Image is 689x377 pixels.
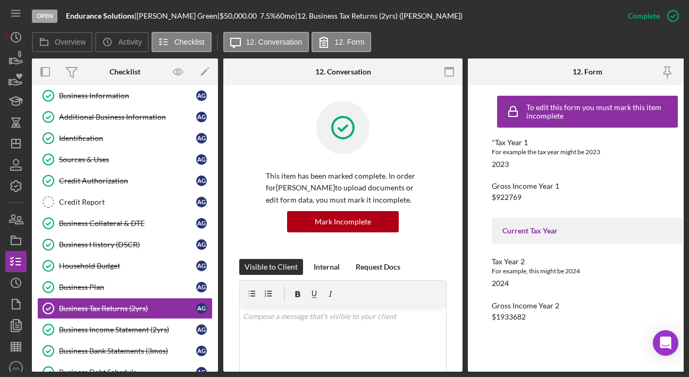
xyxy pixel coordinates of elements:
[196,282,207,292] div: A G
[196,261,207,271] div: A G
[59,91,196,100] div: Business Information
[246,38,303,46] label: 12. Conversation
[37,85,213,106] a: Business InformationAG
[315,68,371,76] div: 12. Conversation
[653,330,678,356] div: Open Intercom Messenger
[37,170,213,191] a: Credit AuthorizationAG
[37,234,213,255] a: Business History (DSCR)AG
[492,160,509,169] div: 2023
[492,193,522,202] div: $922769
[245,259,298,275] div: Visible to Client
[32,32,93,52] button: Overview
[59,368,196,376] div: Business Debt Schedule
[152,32,212,52] button: Checklist
[196,324,207,335] div: A G
[628,5,660,27] div: Complete
[59,198,196,206] div: Credit Report
[239,259,303,275] button: Visible to Client
[59,347,196,355] div: Business Bank Statements (3mos)
[59,304,196,313] div: Business Tax Returns (2yrs)
[220,12,260,20] div: $50,000.00
[37,277,213,298] a: Business PlanAG
[492,279,509,288] div: 2024
[196,175,207,186] div: A G
[492,138,683,147] div: *Tax Year 1
[196,112,207,122] div: A G
[196,90,207,101] div: A G
[37,298,213,319] a: Business Tax Returns (2yrs)AG
[59,155,196,164] div: Sources & Uses
[37,213,213,234] a: Business Collateral & DTEAG
[492,313,526,321] div: $1933682
[59,240,196,249] div: Business History (DSCR)
[196,346,207,356] div: A G
[492,266,683,277] div: For example, this might be 2024
[356,259,400,275] div: Request Docs
[308,259,345,275] button: Internal
[502,227,673,235] div: Current Tax Year
[350,259,406,275] button: Request Docs
[110,68,140,76] div: Checklist
[266,170,420,206] p: This item has been marked complete. In order for [PERSON_NAME] to upload documents or edit form d...
[492,147,683,157] div: For example the tax year might be 2023
[37,340,213,362] a: Business Bank Statements (3mos)AG
[59,113,196,121] div: Additional Business Information
[95,32,148,52] button: Activity
[276,12,295,20] div: 60 mo
[196,218,207,229] div: A G
[13,365,20,371] text: AA
[260,12,276,20] div: 7.5 %
[573,68,602,76] div: 12. Form
[196,239,207,250] div: A G
[526,103,675,120] div: To edit this form you must mark this item incomplete
[55,38,86,46] label: Overview
[295,12,463,20] div: | 12. Business Tax Returns (2yrs) ([PERSON_NAME])
[196,154,207,165] div: A G
[315,211,371,232] div: Mark Incomplete
[66,12,137,20] div: |
[59,219,196,228] div: Business Collateral & DTE
[118,38,141,46] label: Activity
[32,10,57,23] div: Open
[312,32,371,52] button: 12. Form
[59,177,196,185] div: Credit Authorization
[59,134,196,143] div: Identification
[287,211,399,232] button: Mark Incomplete
[37,191,213,213] a: Credit ReportAG
[492,182,683,190] div: Gross Income Year 1
[196,303,207,314] div: A G
[37,319,213,340] a: Business Income Statement (2yrs)AG
[37,149,213,170] a: Sources & UsesAG
[196,133,207,144] div: A G
[617,5,684,27] button: Complete
[314,259,340,275] div: Internal
[174,38,205,46] label: Checklist
[37,106,213,128] a: Additional Business InformationAG
[59,325,196,334] div: Business Income Statement (2yrs)
[59,262,196,270] div: Household Budget
[492,301,683,310] div: Gross Income Year 2
[137,12,220,20] div: [PERSON_NAME] Green |
[37,255,213,277] a: Household BudgetAG
[492,257,683,266] div: Tax Year 2
[37,128,213,149] a: IdentificationAG
[59,283,196,291] div: Business Plan
[196,197,207,207] div: A G
[66,11,135,20] b: Endurance Solutions
[223,32,309,52] button: 12. Conversation
[334,38,364,46] label: 12. Form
